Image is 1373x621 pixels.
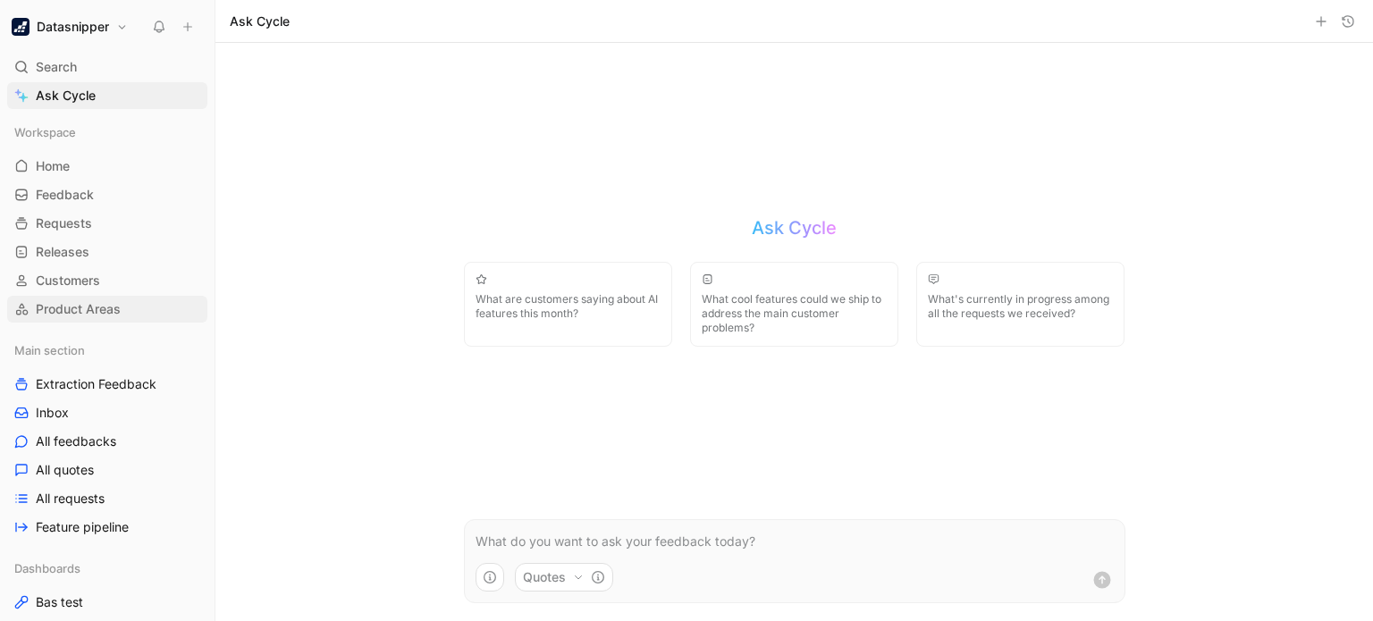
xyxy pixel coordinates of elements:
span: Releases [36,243,89,261]
span: Customers [36,272,100,290]
span: Inbox [36,404,69,422]
div: Main section [7,337,207,364]
span: Dashboards [14,559,80,577]
span: Ask Cycle [36,85,96,106]
div: Dashboards [7,555,207,582]
div: Workspace [7,119,207,146]
button: Quotes [515,563,613,592]
button: DatasnipperDatasnipper [7,14,132,39]
a: Customers [7,267,207,294]
div: Main sectionExtraction FeedbackInboxAll feedbacksAll quotesAll requestsFeature pipeline [7,337,207,541]
a: All feedbacks [7,428,207,455]
span: Workspace [14,123,76,141]
a: Extraction Feedback [7,371,207,398]
a: Home [7,153,207,180]
h1: Datasnipper [37,19,109,35]
span: Requests [36,214,92,232]
img: Datasnipper [12,18,29,36]
span: Product Areas [36,300,121,318]
button: What are customers saying about AI features this month? [464,262,672,348]
button: What's currently in progress among all the requests we received? [916,262,1125,348]
span: What are customers saying about AI features this month? [476,292,661,321]
a: All quotes [7,457,207,483]
span: What's currently in progress among all the requests we received? [928,292,1113,321]
span: Search [36,56,77,78]
a: Releases [7,239,207,265]
h1: Ask Cycle [230,13,290,30]
a: Bas test [7,589,207,616]
a: Inbox [7,399,207,426]
span: Home [36,157,70,175]
span: All requests [36,490,105,508]
button: What cool features could we ship to address the main customer problems? [690,262,898,348]
h2: Ask Cycle [752,215,837,240]
span: What cool features could we ship to address the main customer problems? [702,292,887,335]
a: Product Areas [7,296,207,323]
div: Search [7,54,207,80]
a: Feedback [7,181,207,208]
a: Requests [7,210,207,237]
span: All quotes [36,461,94,479]
span: All feedbacks [36,432,116,450]
span: Main section [14,341,85,359]
a: All requests [7,485,207,512]
span: Feature pipeline [36,518,129,536]
span: Bas test [36,593,83,611]
span: Extraction Feedback [36,375,156,393]
span: Feedback [36,186,94,204]
a: Ask Cycle [7,82,207,109]
a: Feature pipeline [7,514,207,541]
